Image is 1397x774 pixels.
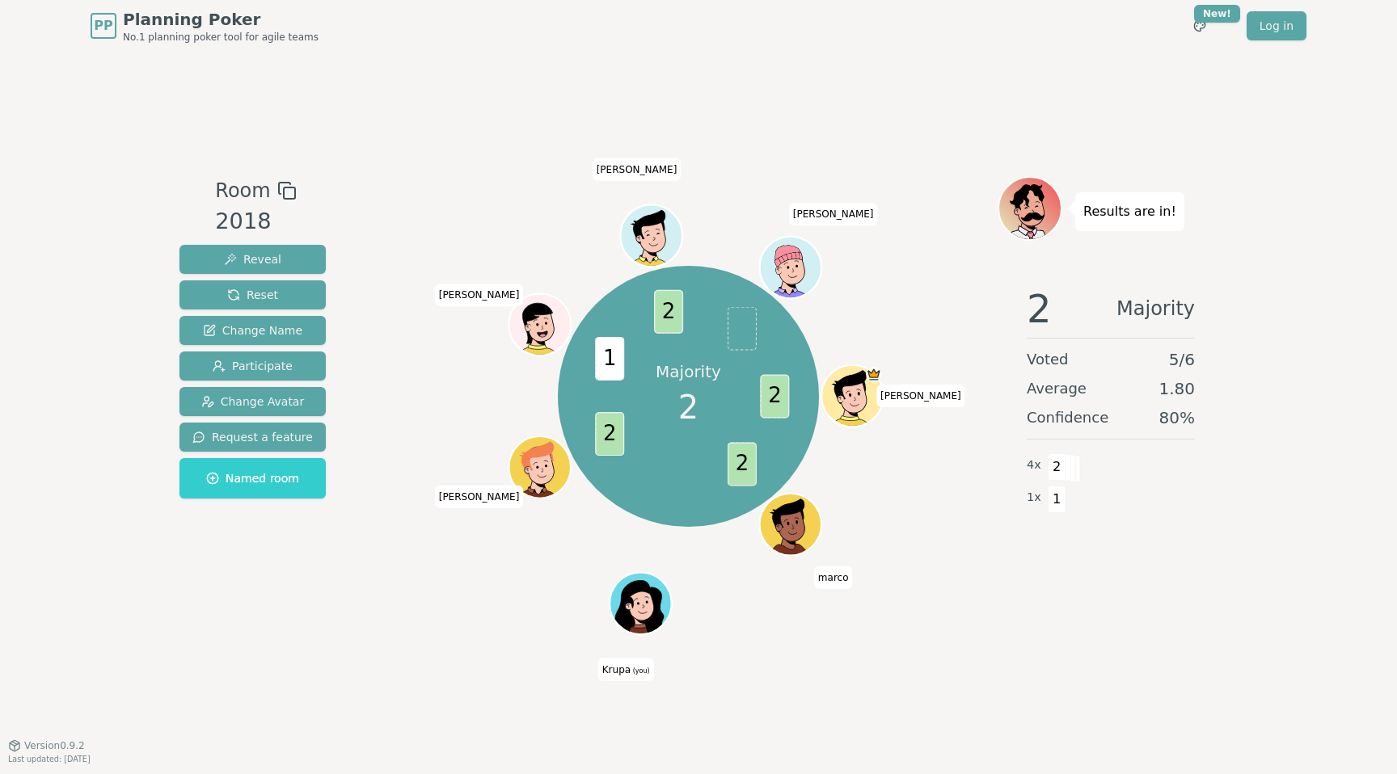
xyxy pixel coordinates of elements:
[215,176,270,205] span: Room
[203,322,302,339] span: Change Name
[213,358,293,374] span: Participate
[179,423,326,452] button: Request a feature
[1048,453,1066,481] span: 2
[1027,489,1041,507] span: 1 x
[8,755,91,763] span: Last updated: [DATE]
[179,316,326,345] button: Change Name
[123,8,319,31] span: Planning Poker
[179,245,326,274] button: Reveal
[179,351,326,381] button: Participate
[678,383,698,431] span: 2
[656,360,721,383] p: Majority
[612,574,670,633] button: Click to change your avatar
[1194,5,1240,23] div: New!
[814,566,853,589] span: Click to change your name
[1027,456,1041,474] span: 4 x
[1159,377,1195,400] span: 1.80
[192,429,313,445] span: Request a feature
[1048,486,1066,513] span: 1
[789,204,878,226] span: Click to change your name
[8,739,85,752] button: Version0.9.2
[728,442,757,486] span: 2
[224,251,281,267] span: Reveal
[761,374,790,418] span: 2
[1027,289,1052,328] span: 2
[201,393,305,410] span: Change Avatar
[179,387,326,416] button: Change Avatar
[1083,200,1176,223] p: Results are in!
[593,158,682,181] span: Click to change your name
[1185,11,1214,40] button: New!
[598,658,654,681] span: Click to change your name
[596,412,625,456] span: 2
[1027,377,1087,400] span: Average
[1027,348,1069,371] span: Voted
[24,739,85,752] span: Version 0.9.2
[1247,11,1306,40] a: Log in
[1116,289,1195,328] span: Majority
[1159,406,1195,429] span: 80 %
[876,385,965,407] span: Click to change your name
[631,667,650,675] span: (you)
[1027,406,1108,429] span: Confidence
[227,287,278,303] span: Reset
[435,284,524,307] span: Click to change your name
[94,16,112,36] span: PP
[596,337,625,381] span: 1
[91,8,319,44] a: PPPlanning PokerNo.1 planning poker tool for agile teams
[435,486,524,508] span: Click to change your name
[179,458,326,498] button: Named room
[179,280,326,309] button: Reset
[1169,348,1195,371] span: 5 / 6
[655,290,684,334] span: 2
[867,367,882,382] span: Noah is the host
[215,205,296,238] div: 2018
[206,470,299,486] span: Named room
[123,31,319,44] span: No.1 planning poker tool for agile teams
